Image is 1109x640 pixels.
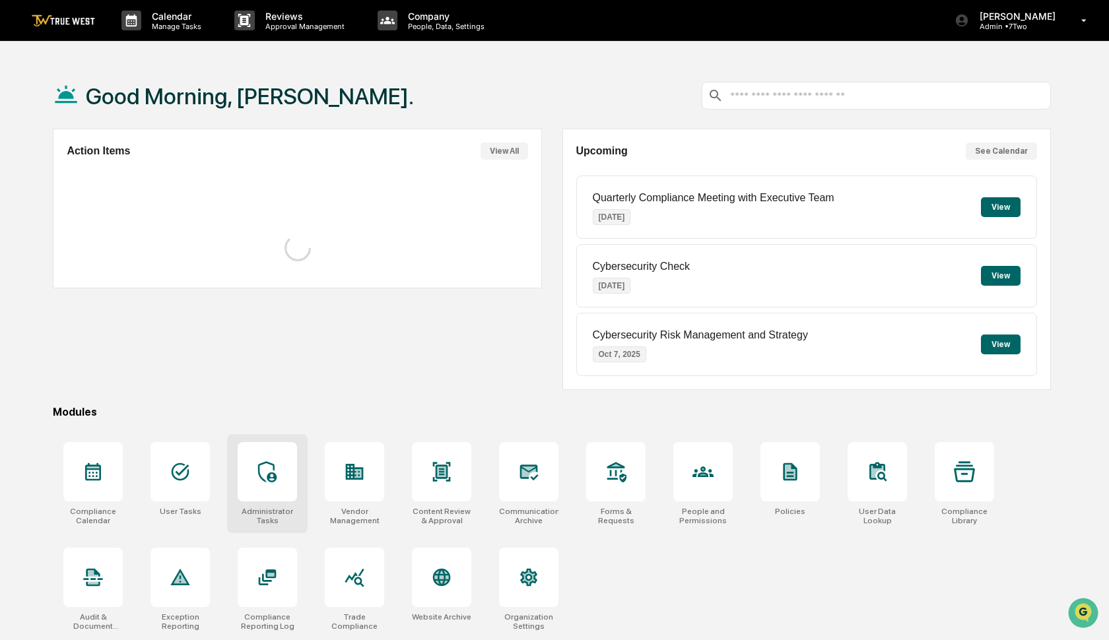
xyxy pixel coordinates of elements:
a: 🔎Data Lookup [8,186,88,210]
div: Start new chat [45,101,217,114]
p: How can we help? [13,28,240,49]
img: 1746055101610-c473b297-6a78-478c-a979-82029cc54cd1 [13,101,37,125]
button: View [981,197,1021,217]
p: Company [397,11,491,22]
p: People, Data, Settings [397,22,491,31]
iframe: Open customer support [1067,596,1102,632]
span: Data Lookup [26,191,83,205]
span: Attestations [109,166,164,179]
p: Calendar [141,11,208,22]
div: Forms & Requests [586,507,646,525]
p: Approval Management [255,22,351,31]
a: 🖐️Preclearance [8,161,90,185]
h1: Good Morning, [PERSON_NAME]. [86,83,414,110]
p: Reviews [255,11,351,22]
p: [DATE] [593,278,631,294]
a: Powered byPylon [93,223,160,234]
div: Communications Archive [499,507,558,525]
div: We're available if you need us! [45,114,167,125]
p: Manage Tasks [141,22,208,31]
img: logo [32,15,95,27]
div: 🗄️ [96,168,106,178]
div: Compliance Calendar [63,507,123,525]
div: Policies [775,507,805,516]
p: Quarterly Compliance Meeting with Executive Team [593,192,834,204]
div: User Tasks [160,507,201,516]
div: Compliance Library [935,507,994,525]
p: Cybersecurity Check [593,261,690,272]
div: Website Archive [412,612,471,622]
div: People and Permissions [673,507,733,525]
div: Vendor Management [325,507,384,525]
button: View [981,335,1021,354]
div: Modules [53,406,1051,418]
button: See Calendar [966,143,1037,160]
div: Administrator Tasks [238,507,297,525]
span: Preclearance [26,166,85,179]
button: View All [481,143,528,160]
p: Cybersecurity Risk Management and Strategy [593,329,808,341]
h2: Action Items [67,145,130,157]
a: 🗄️Attestations [90,161,169,185]
p: Admin • 7Two [969,22,1062,31]
div: Organization Settings [499,612,558,631]
div: User Data Lookup [848,507,907,525]
div: 🔎 [13,193,24,203]
h2: Upcoming [576,145,628,157]
div: Exception Reporting [151,612,210,631]
p: [DATE] [593,209,631,225]
p: Oct 7, 2025 [593,346,646,362]
button: Start new chat [224,105,240,121]
div: Audit & Document Logs [63,612,123,631]
p: [PERSON_NAME] [969,11,1062,22]
div: Content Review & Approval [412,507,471,525]
div: Compliance Reporting Log [238,612,297,631]
button: View [981,266,1021,286]
div: 🖐️ [13,168,24,178]
span: Pylon [131,224,160,234]
div: Trade Compliance [325,612,384,631]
